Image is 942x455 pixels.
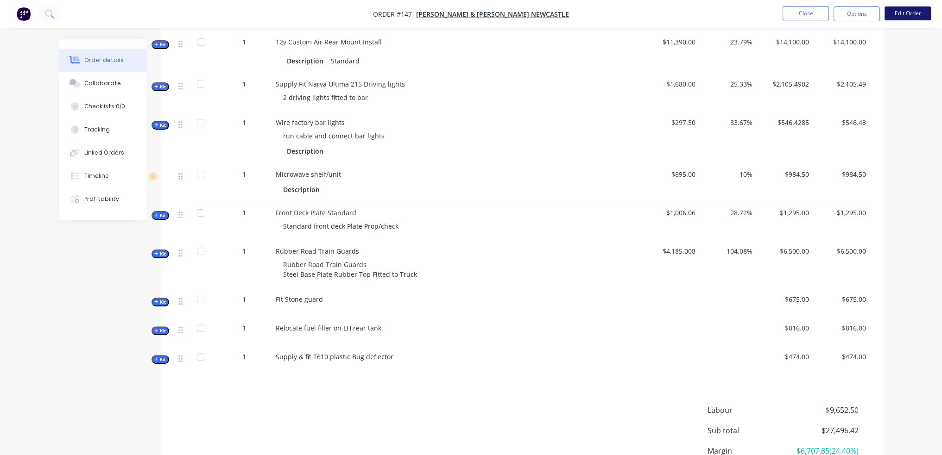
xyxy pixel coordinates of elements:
a: [PERSON_NAME] & [PERSON_NAME] Newcastle [416,10,569,19]
span: $816.00 [760,323,809,333]
span: $984.50 [816,169,866,179]
span: Rubber Road Train Guards Steel Base Plate Rubber Top Fitted to Truck [283,260,417,279]
div: Collaborate [84,79,121,87]
span: 28.72% [703,208,752,218]
span: $474.00 [816,352,866,362]
span: Kit [154,212,166,219]
span: $297.50 [646,118,696,127]
button: Timeline [59,164,147,187]
span: $6,500.00 [816,246,866,256]
span: $2,105.4902 [760,79,809,89]
img: Factory [17,7,31,21]
span: Front Deck Plate Standard [276,208,356,217]
button: Linked Orders [59,141,147,164]
button: Kit [152,82,169,91]
div: Timeline [84,172,109,180]
span: $14,100.00 [816,37,866,47]
div: Linked Orders [84,149,124,157]
button: Options [834,6,880,21]
span: $9,652.50 [790,405,858,416]
div: Order details [84,56,124,64]
span: $1,295.00 [760,208,809,218]
span: $474.00 [760,352,809,362]
button: Close [783,6,829,20]
button: Kit [152,355,169,364]
span: Kit [154,122,166,129]
span: 1 [242,352,246,362]
span: $1,680.00 [646,79,696,89]
span: 1 [242,79,246,89]
div: Checklists 0/0 [84,102,125,111]
span: 10% [703,169,752,179]
div: Description [287,54,327,68]
span: $675.00 [816,294,866,304]
span: run cable and connect bar lights [283,131,385,140]
button: Kit [152,121,169,130]
button: Kit [152,298,169,306]
button: Order details [59,49,147,72]
span: $675.00 [760,294,809,304]
span: $1,006.06 [646,208,696,218]
span: $546.43 [816,118,866,127]
span: Order #147 - [373,10,416,19]
span: $14,100.00 [760,37,809,47]
span: $4,185.008 [646,246,696,256]
span: Labour [708,405,790,416]
span: Supply Fit Narva Ultima 215 Driving lights [276,80,405,88]
span: $1,295.00 [816,208,866,218]
span: 1 [242,37,246,47]
span: $11,390.00 [646,37,696,47]
button: Kit [152,249,169,258]
button: Kit [152,40,169,49]
button: Profitability [59,187,147,211]
div: Description [283,183,323,196]
button: Collaborate [59,72,147,95]
span: 23.79% [703,37,752,47]
div: Tracking [84,125,110,134]
button: Kit [152,211,169,220]
span: Sub total [708,425,790,436]
span: Kit [154,356,166,363]
span: $27,496.42 [790,425,858,436]
span: Rubber Road Train Guards [276,247,359,256]
span: 1 [242,246,246,256]
span: $6,500.00 [760,246,809,256]
span: Supply & fit T610 plastic Bug deflector [276,352,393,361]
span: Kit [154,83,166,90]
span: Microwave shelf/unit [276,170,341,179]
span: Kit [154,250,166,257]
span: Kit [154,299,166,305]
span: Kit [154,327,166,334]
span: Fit Stone guard [276,295,323,304]
span: $546.4285 [760,118,809,127]
span: Wire factory bar lights [276,118,345,127]
span: 1 [242,169,246,179]
span: $816.00 [816,323,866,333]
span: 1 [242,323,246,333]
div: Profitability [84,195,119,203]
span: $2,105.49 [816,79,866,89]
button: Checklists 0/0 [59,95,147,118]
span: 2 driving lights fitted to bar [283,93,368,102]
span: 104.08% [703,246,752,256]
span: 1 [242,118,246,127]
span: 12v Custom Air Rear Mount Install [276,37,382,46]
div: Standard [327,54,363,68]
span: Standard front deck Plate Prop/check [283,222,398,231]
span: 83.67% [703,118,752,127]
span: 25.33% [703,79,752,89]
span: 1 [242,208,246,218]
div: Description [287,144,327,158]
span: 1 [242,294,246,304]
span: $984.50 [760,169,809,179]
button: Tracking [59,118,147,141]
button: Edit Order [885,6,931,20]
span: Kit [154,41,166,48]
span: $895.00 [646,169,696,179]
button: Kit [152,326,169,335]
span: Relocate fuel filler on LH rear tank [276,324,381,332]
